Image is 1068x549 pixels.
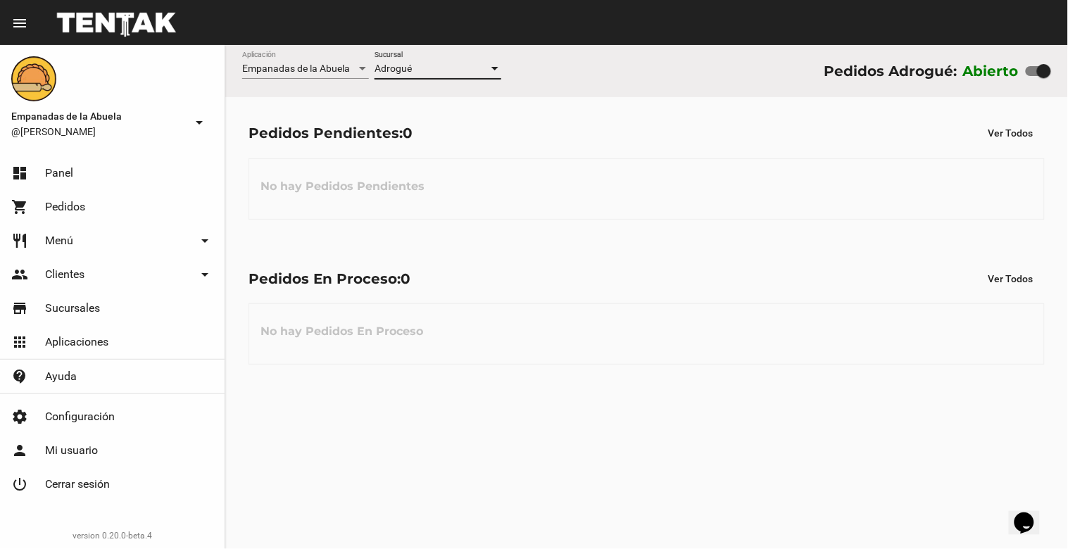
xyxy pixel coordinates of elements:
span: Ver Todos [988,127,1034,139]
mat-icon: menu [11,15,28,32]
span: Ayuda [45,370,77,384]
label: Abierto [963,60,1019,82]
mat-icon: apps [11,334,28,351]
span: Clientes [45,267,84,282]
span: Ver Todos [988,273,1034,284]
h3: No hay Pedidos En Proceso [249,310,434,353]
mat-icon: store [11,300,28,317]
h3: No hay Pedidos Pendientes [249,165,436,208]
mat-icon: arrow_drop_down [191,114,208,131]
img: f0136945-ed32-4f7c-91e3-a375bc4bb2c5.png [11,56,56,101]
div: version 0.20.0-beta.4 [11,529,213,543]
mat-icon: power_settings_new [11,476,28,493]
span: Sucursales [45,301,100,315]
span: @[PERSON_NAME] [11,125,185,139]
span: Menú [45,234,73,248]
span: Adrogué [375,63,412,74]
button: Ver Todos [977,266,1045,291]
span: Empanadas de la Abuela [11,108,185,125]
mat-icon: shopping_cart [11,198,28,215]
div: Pedidos Pendientes: [249,122,413,144]
mat-icon: people [11,266,28,283]
mat-icon: restaurant [11,232,28,249]
span: Cerrar sesión [45,477,110,491]
span: Mi usuario [45,443,98,458]
iframe: chat widget [1009,493,1054,535]
span: Empanadas de la Abuela [242,63,350,74]
span: Aplicaciones [45,335,108,349]
mat-icon: contact_support [11,368,28,385]
span: Pedidos [45,200,85,214]
span: Configuración [45,410,115,424]
div: Pedidos En Proceso: [249,267,410,290]
span: Panel [45,166,73,180]
mat-icon: arrow_drop_down [196,266,213,283]
span: 0 [403,125,413,141]
mat-icon: arrow_drop_down [196,232,213,249]
button: Ver Todos [977,120,1045,146]
mat-icon: person [11,442,28,459]
mat-icon: settings [11,408,28,425]
mat-icon: dashboard [11,165,28,182]
span: 0 [401,270,410,287]
div: Pedidos Adrogué: [824,60,957,82]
